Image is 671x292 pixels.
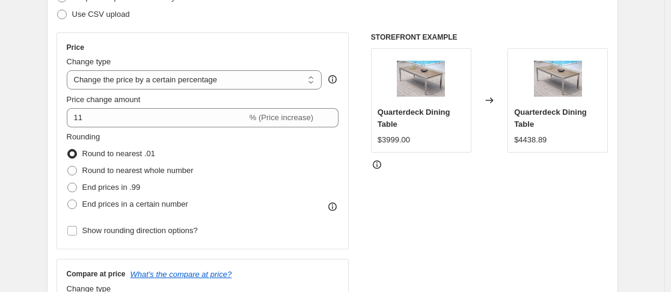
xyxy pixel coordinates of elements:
input: -15 [67,108,247,127]
span: % (Price increase) [250,113,313,122]
span: Use CSV upload [72,10,130,19]
span: Show rounding direction options? [82,226,198,235]
span: End prices in .99 [82,183,141,192]
div: help [326,73,339,85]
button: What's the compare at price? [130,270,232,279]
span: Change type [67,57,111,66]
h6: STOREFRONT EXAMPLE [371,32,608,42]
span: Round to nearest whole number [82,166,194,175]
h3: Price [67,43,84,52]
img: Screenshot2024-01-29105427_80x.jpg [534,55,582,103]
span: Price change amount [67,95,141,104]
span: Rounding [67,132,100,141]
span: End prices in a certain number [82,199,188,208]
span: Round to nearest .01 [82,149,155,158]
h3: Compare at price [67,269,126,279]
img: Screenshot2024-01-29105427_80x.jpg [397,55,445,103]
div: $4438.89 [514,134,547,146]
span: Quarterdeck Dining Table [378,108,450,129]
span: Quarterdeck Dining Table [514,108,587,129]
div: $3999.00 [378,134,410,146]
